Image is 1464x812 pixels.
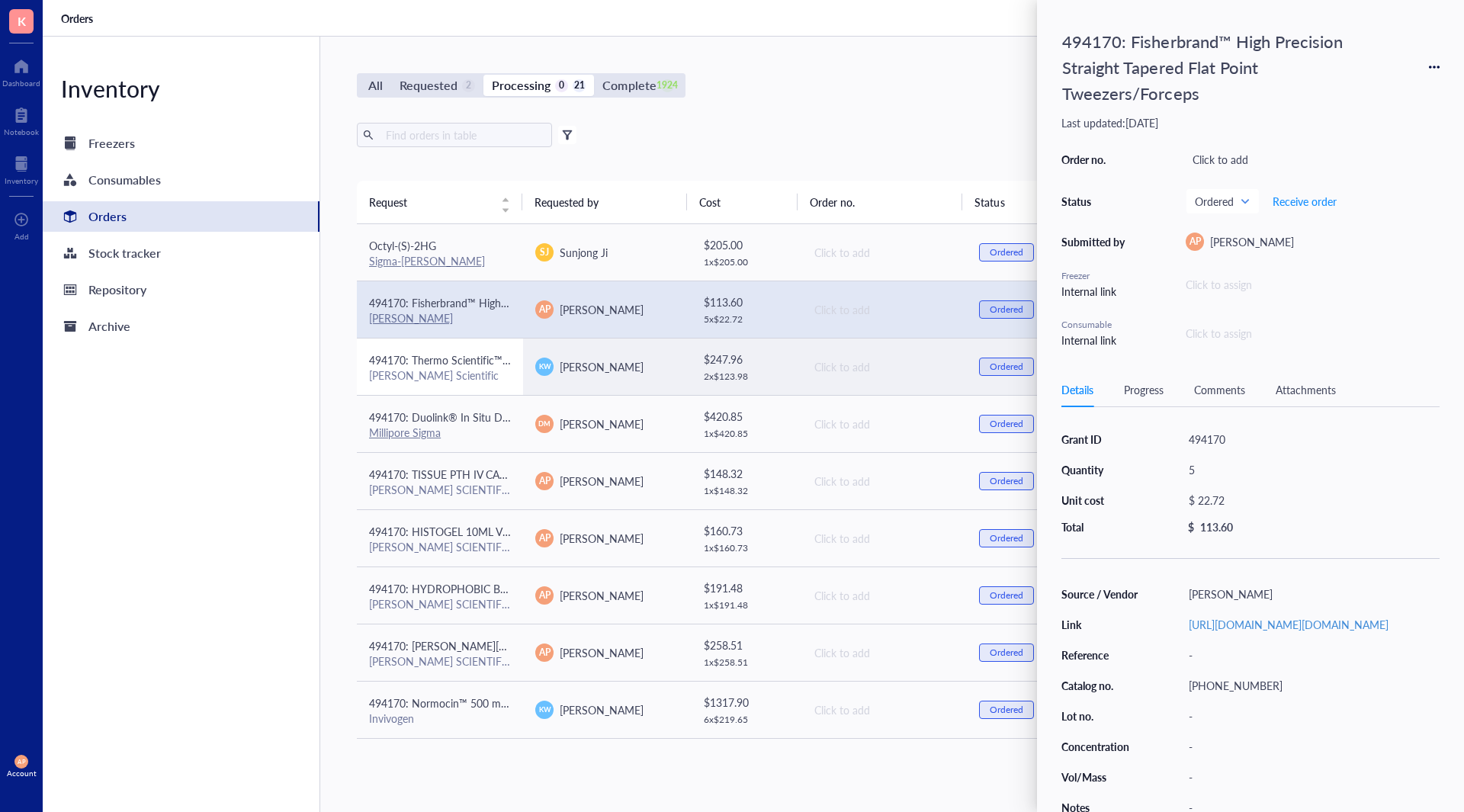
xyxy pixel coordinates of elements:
[88,242,161,264] div: Stock tracker
[1061,235,1130,249] div: Submitted by
[1061,618,1139,631] div: Link
[704,256,789,268] div: 1 x $ 205.00
[357,73,685,98] div: segmented control
[1200,520,1233,534] div: 113.60
[369,238,436,253] span: Octyl-(S)-2HG
[704,599,789,611] div: 1 x $ 191.48
[990,246,1023,258] div: Ordered
[560,416,644,432] span: [PERSON_NAME]
[88,316,130,337] div: Archive
[2,54,40,88] a: Dashboard
[704,522,789,539] div: $ 160.73
[369,253,485,268] a: Sigma-[PERSON_NAME]
[1061,587,1139,601] div: Source / Vendor
[990,532,1023,544] div: Ordered
[801,452,967,509] td: Click to add
[560,245,608,260] span: Sunjong Ji
[1061,318,1130,332] div: Consumable
[704,485,789,497] div: 1 x $ 148.32
[1182,644,1440,666] div: -
[43,311,319,342] a: Archive
[539,646,551,660] span: AP
[369,409,623,425] span: 494170: Duolink® In Situ Detection Reagents FarRed
[1182,583,1440,605] div: [PERSON_NAME]
[560,302,644,317] span: [PERSON_NAME]
[1189,617,1389,632] a: [URL][DOMAIN_NAME][DOMAIN_NAME]
[704,294,789,310] div: $ 113.60
[88,133,135,154] div: Freezers
[704,637,789,653] div: $ 258.51
[801,509,967,566] td: Click to add
[801,338,967,395] td: Click to add
[602,75,656,96] div: Complete
[357,181,522,223] th: Request
[801,395,967,452] td: Click to add
[539,531,551,545] span: AP
[369,310,453,326] a: [PERSON_NAME]
[801,624,967,681] td: Click to add
[704,579,789,596] div: $ 191.48
[1061,648,1139,662] div: Reference
[704,465,789,482] div: $ 148.32
[43,274,319,305] a: Repository
[814,530,955,547] div: Click to add
[704,371,789,383] div: 2 x $ 123.98
[540,246,549,259] span: SJ
[814,416,955,432] div: Click to add
[88,206,127,227] div: Orders
[492,75,551,96] div: Processing
[1276,381,1336,398] div: Attachments
[369,295,761,310] span: 494170: Fisherbrand™ High Precision Straight Tapered Flat Point Tweezers/Forceps
[88,279,146,300] div: Repository
[4,103,39,136] a: Notebook
[704,408,789,425] div: $ 420.85
[369,483,511,496] div: [PERSON_NAME] SCIENTIFIC COMPANY LLC
[369,638,737,653] span: 494170: [PERSON_NAME][MEDICAL_DATA] 488 GOAT Anti rabbit secondary
[380,124,546,146] input: Find orders in table
[560,588,644,603] span: [PERSON_NAME]
[1061,770,1139,784] div: Vol/Mass
[1061,432,1139,446] div: Grant ID
[814,244,955,261] div: Click to add
[814,358,955,375] div: Click to add
[369,711,511,725] div: Invivogen
[43,238,319,268] a: Stock tracker
[1182,675,1440,696] div: [PHONE_NUMBER]
[1195,194,1247,208] span: Ordered
[369,368,511,382] div: [PERSON_NAME] Scientific
[369,597,511,611] div: [PERSON_NAME] SCIENTIFIC COMPANY LLC
[1124,381,1164,398] div: Progress
[801,738,967,795] td: Click to add
[7,769,37,778] div: Account
[687,181,797,223] th: Cost
[1061,463,1139,477] div: Quantity
[990,361,1023,373] div: Ordered
[1186,149,1440,170] div: Click to add
[1061,493,1139,507] div: Unit cost
[369,654,511,668] div: [PERSON_NAME] SCIENTIFIC COMPANY LLC
[801,566,967,624] td: Click to add
[43,165,319,195] a: Consumables
[1194,381,1245,398] div: Comments
[538,361,551,372] span: KW
[704,428,789,440] div: 1 x $ 420.85
[368,75,383,96] div: All
[801,681,967,738] td: Click to add
[5,176,38,185] div: Inventory
[1273,195,1337,207] span: Receive order
[962,181,1072,223] th: Status
[990,475,1023,487] div: Ordered
[814,587,955,604] div: Click to add
[555,79,568,92] div: 0
[661,79,674,92] div: 1924
[1182,736,1440,757] div: -
[560,702,644,717] span: [PERSON_NAME]
[1272,189,1337,213] button: Receive order
[61,11,96,25] a: Orders
[1210,234,1294,249] span: [PERSON_NAME]
[18,11,26,30] span: K
[704,351,789,367] div: $ 247.96
[1189,235,1201,249] span: AP
[369,524,551,539] span: 494170: HISTOGEL 10ML VIAL 12/CS
[43,128,319,159] a: Freezers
